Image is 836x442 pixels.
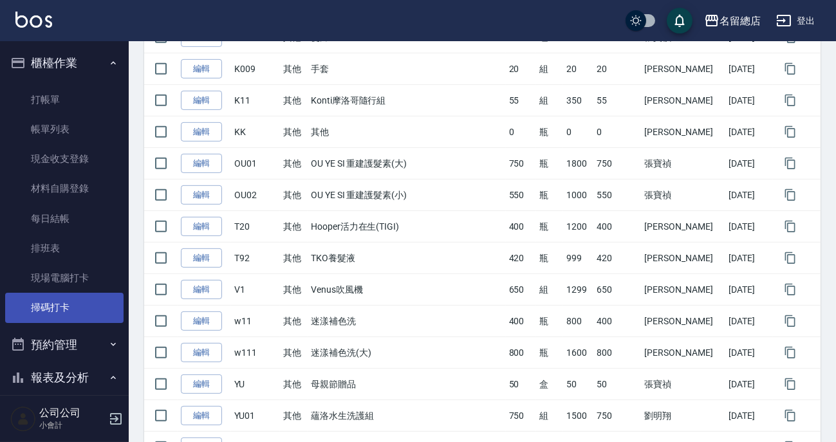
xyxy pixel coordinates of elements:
[725,53,773,85] td: [DATE]
[280,85,308,116] td: 其他
[231,274,280,306] td: V1
[39,407,105,419] h5: 公司公司
[536,369,564,400] td: 盒
[5,174,124,203] a: 材料自購登錄
[641,369,725,400] td: 張寶禎
[308,148,506,180] td: OU YE SI 重建護髮素(大)
[593,211,641,243] td: 400
[725,306,773,337] td: [DATE]
[181,217,222,237] a: 編輯
[5,85,124,115] a: 打帳單
[308,243,506,274] td: TKO養髮液
[231,306,280,337] td: w11
[725,337,773,369] td: [DATE]
[725,116,773,148] td: [DATE]
[593,274,641,306] td: 650
[231,148,280,180] td: OU01
[563,180,593,211] td: 1000
[280,243,308,274] td: 其他
[593,148,641,180] td: 750
[181,185,222,205] a: 編輯
[593,53,641,85] td: 20
[593,369,641,400] td: 50
[593,243,641,274] td: 420
[725,243,773,274] td: [DATE]
[506,369,536,400] td: 50
[231,337,280,369] td: w111
[506,243,536,274] td: 420
[563,400,593,432] td: 1500
[15,12,52,28] img: Logo
[10,406,36,432] img: Person
[593,180,641,211] td: 550
[536,306,564,337] td: 瓶
[5,328,124,362] button: 預約管理
[5,234,124,263] a: 排班表
[181,374,222,394] a: 編輯
[280,337,308,369] td: 其他
[231,211,280,243] td: T20
[536,243,564,274] td: 瓶
[667,8,692,33] button: save
[280,369,308,400] td: 其他
[506,306,536,337] td: 400
[308,180,506,211] td: OU YE SI 重建護髮素(小)
[641,85,725,116] td: [PERSON_NAME]
[725,85,773,116] td: [DATE]
[308,400,506,432] td: 蘊洛水生洗護組
[536,116,564,148] td: 瓶
[39,419,105,431] p: 小會計
[593,337,641,369] td: 800
[771,9,821,33] button: 登出
[641,243,725,274] td: [PERSON_NAME]
[641,53,725,85] td: [PERSON_NAME]
[308,369,506,400] td: 母親節贈品
[308,337,506,369] td: 迷漾補色洗(大)
[536,148,564,180] td: 瓶
[181,59,222,79] a: 編輯
[725,369,773,400] td: [DATE]
[641,211,725,243] td: [PERSON_NAME]
[725,400,773,432] td: [DATE]
[181,122,222,142] a: 編輯
[506,211,536,243] td: 400
[593,306,641,337] td: 400
[181,154,222,174] a: 編輯
[563,337,593,369] td: 1600
[593,116,641,148] td: 0
[563,306,593,337] td: 800
[506,148,536,180] td: 750
[641,180,725,211] td: 張寶禎
[563,369,593,400] td: 50
[506,85,536,116] td: 55
[280,306,308,337] td: 其他
[5,204,124,234] a: 每日結帳
[231,369,280,400] td: YU
[641,274,725,306] td: [PERSON_NAME]
[280,274,308,306] td: 其他
[641,337,725,369] td: [PERSON_NAME]
[280,116,308,148] td: 其他
[308,85,506,116] td: Konti摩洛哥隨行組
[231,53,280,85] td: K009
[725,148,773,180] td: [DATE]
[231,400,280,432] td: YU01
[280,148,308,180] td: 其他
[181,248,222,268] a: 編輯
[280,400,308,432] td: 其他
[725,211,773,243] td: [DATE]
[181,311,222,331] a: 編輯
[506,53,536,85] td: 20
[641,306,725,337] td: [PERSON_NAME]
[536,180,564,211] td: 瓶
[699,8,766,34] button: 名留總店
[5,115,124,144] a: 帳單列表
[506,116,536,148] td: 0
[641,116,725,148] td: [PERSON_NAME]
[563,243,593,274] td: 999
[181,280,222,300] a: 編輯
[5,361,124,394] button: 報表及分析
[5,263,124,293] a: 現場電腦打卡
[563,211,593,243] td: 1200
[536,274,564,306] td: 組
